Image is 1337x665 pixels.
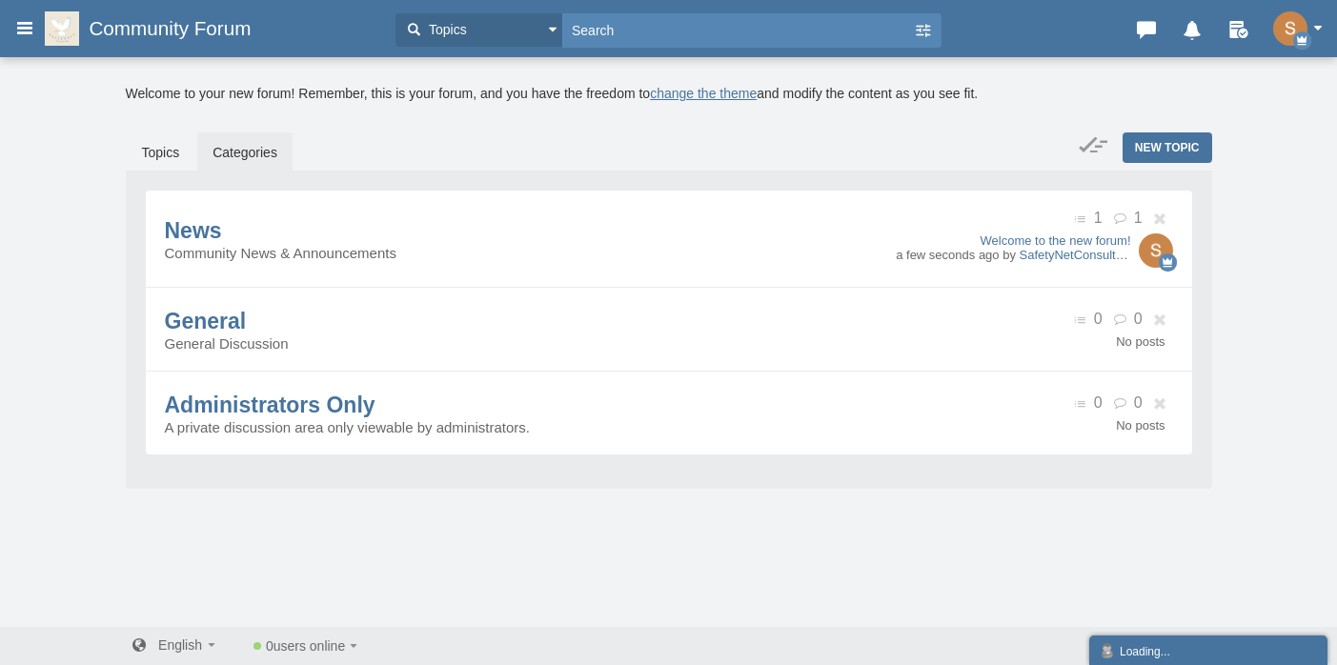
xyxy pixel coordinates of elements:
time: a few seconds ago [896,248,999,262]
button: Topics [395,13,562,47]
span: 1 [1134,210,1143,226]
input: Search [562,13,913,47]
div: Loading... [1099,640,1318,660]
span: 1 [1094,210,1103,226]
img: favicon.ico [45,11,89,46]
a: New Topic [1123,132,1212,163]
img: g+u+lnxdwbBdAAAAABJRU5ErkJggg== [1139,233,1173,268]
span: 0 [1134,394,1143,411]
a: change the theme [650,86,757,101]
span: users online [273,638,346,654]
span: New Topic [1135,141,1200,154]
span: 0 [1094,394,1103,411]
a: Community Forum [45,11,386,46]
a: Welcome to the new forum! [896,233,1130,248]
a: 0 [253,638,357,654]
span: English [158,637,202,653]
a: Administrators Only [165,393,375,417]
span: 0 [1134,311,1143,327]
a: General [165,309,247,333]
img: g+u+lnxdwbBdAAAAABJRU5ErkJggg== [1273,11,1307,46]
a: News [165,218,222,243]
a: SafetyNetConsulting [1020,248,1133,262]
a: Topics [127,132,195,172]
span: 0 [1094,311,1103,327]
span: Topics [424,20,467,40]
a: Categories [197,132,293,172]
span: Community Forum [89,17,265,40]
div: Welcome to your new forum! Remember, this is your forum, and you have the freedom to and modify t... [126,84,1212,104]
